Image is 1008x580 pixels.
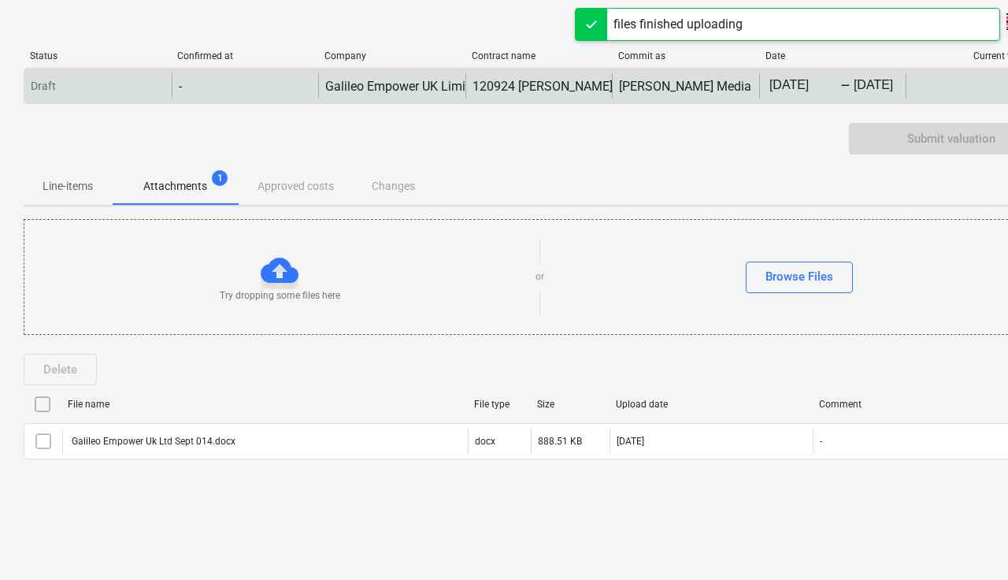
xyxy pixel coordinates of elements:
div: Galileo Empower Uk Ltd Sept 014.docx [69,436,235,447]
p: Attachments [143,178,207,195]
p: Draft [31,78,56,95]
div: - [179,79,182,94]
button: Browse Files [746,262,853,293]
div: - [840,81,850,91]
div: Size [537,399,603,410]
div: Date [765,50,900,61]
div: Galileo Empower UK Limited (previously GGE Scotland Limited) [325,79,676,94]
input: Start Date [766,75,840,97]
div: files finished uploading [613,15,743,34]
div: [DATE] [617,436,644,447]
div: Company [324,50,459,61]
div: File type [474,399,524,410]
div: Status [30,50,165,61]
input: End Date [850,75,925,97]
div: Contract name [472,50,606,61]
div: [PERSON_NAME] Media [619,79,751,94]
div: docx [475,436,495,447]
div: Confirmed at [177,50,312,61]
div: 120924 [PERSON_NAME] Media Kinlochbervie PR&Comms ITT.xlsx [472,79,844,94]
div: Commit as [618,50,753,61]
div: Upload date [616,399,806,410]
span: 1 [212,170,228,186]
div: 888.51 KB [538,436,582,447]
div: - [820,436,822,447]
p: or [535,270,544,284]
div: File name [68,399,461,410]
p: Try dropping some files here [220,289,340,303]
div: Browse Files [765,266,833,287]
p: Line-items [43,178,93,195]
